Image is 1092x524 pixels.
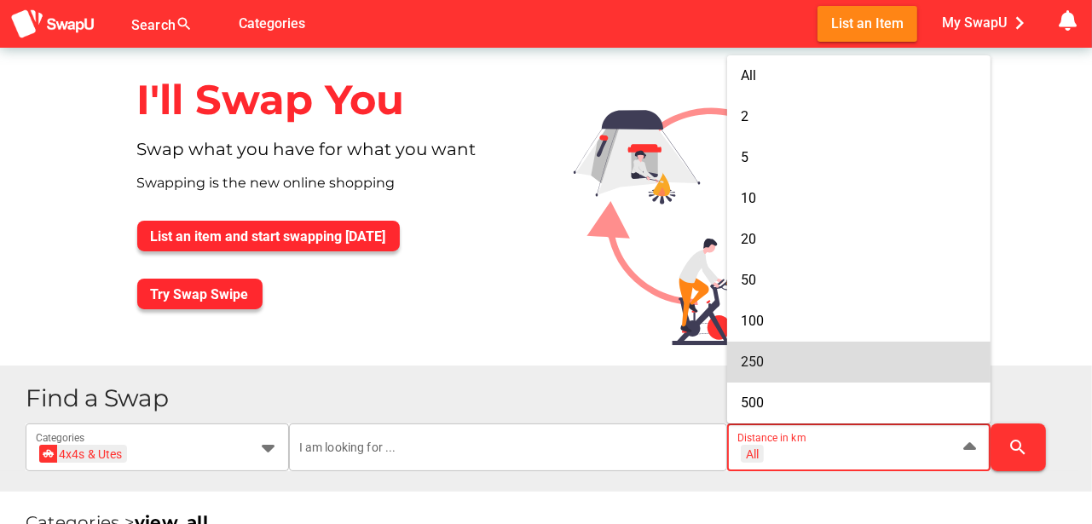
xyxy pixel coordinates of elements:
[299,423,718,471] input: I am looking for ...
[124,61,546,139] div: I'll Swap You
[239,9,305,37] span: Categories
[741,272,756,288] span: 50
[225,6,319,41] button: Categories
[26,386,1078,411] h1: Find a Swap
[746,446,759,462] div: All
[151,286,249,302] span: Try Swap Swipe
[818,6,917,41] button: List an Item
[124,173,546,207] div: Swapping is the new online shopping
[137,221,400,251] button: List an item and start swapping [DATE]
[741,149,748,165] span: 5
[741,354,764,370] span: 250
[151,228,386,245] span: List an item and start swapping [DATE]
[225,14,319,31] a: Categories
[942,10,1032,36] span: My SwapU
[741,67,756,83] span: All
[741,108,748,124] span: 2
[741,313,764,329] span: 100
[44,445,123,463] div: 4x4s & Utes
[741,231,756,247] span: 20
[213,14,234,34] i: false
[741,394,764,411] span: 500
[560,48,873,366] img: Graphic.svg
[938,6,1036,39] button: My SwapU
[1008,437,1029,458] i: search
[831,12,904,35] span: List an Item
[10,9,95,40] img: aSD8y5uGLpzPJLYTcYcjNu3laj1c05W5KWf0Ds+Za8uybjssssuu+yyyy677LKX2n+PWMSDJ9a87AAAAABJRU5ErkJggg==
[124,139,546,173] div: Swap what you have for what you want
[741,190,756,206] span: 10
[137,279,263,309] button: Try Swap Swipe
[1007,10,1032,36] i: chevron_right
